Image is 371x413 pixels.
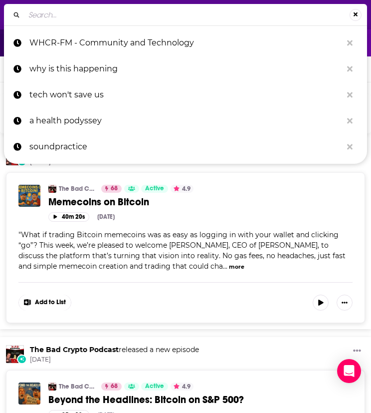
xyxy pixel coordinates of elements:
[4,56,367,82] a: why is this happening
[349,345,365,358] button: Show More Button
[6,345,24,363] img: The Bad Crypto Podcast
[48,383,56,391] img: The Bad Crypto Podcast
[48,196,149,208] span: Memecoins on Bitcoin
[97,213,115,220] div: [DATE]
[29,134,342,160] p: soundpractice
[4,30,367,56] a: WHCR-FM - Community and Technology
[30,345,199,355] h3: released a new episode
[48,394,353,406] a: Beyond the Headlines: Bitcoin on S&P 500?
[48,212,89,222] button: 40m 20s
[29,108,342,134] p: a health podyssey
[337,295,353,311] button: Show More Button
[171,185,193,193] button: 4.9
[19,295,71,311] button: Show More Button
[35,299,66,306] span: Add to List
[141,185,168,193] a: Active
[145,382,164,392] span: Active
[29,56,342,82] p: why is this happening
[59,185,95,193] a: The Bad Crypto Podcast
[18,230,346,271] span: "
[4,4,367,25] div: Search...
[18,185,40,207] img: Memecoins on Bitcoin
[337,359,361,383] div: Open Intercom Messenger
[111,382,118,392] span: 68
[223,262,227,271] span: ...
[48,196,353,208] a: Memecoins on Bitcoin
[48,185,56,193] img: The Bad Crypto Podcast
[59,383,95,391] a: The Bad Crypto Podcast
[4,108,367,134] a: a health podyssey
[101,185,122,193] a: 68
[48,394,244,406] span: Beyond the Headlines: Bitcoin on S&P 500?
[111,184,118,194] span: 68
[29,82,342,108] p: tech won't save us
[29,30,342,56] p: WHCR-FM - Community and Technology
[101,383,122,391] a: 68
[229,263,244,271] button: more
[30,356,199,364] span: [DATE]
[18,230,346,271] span: What if trading Bitcoin memecoins was as easy as logging in with your wallet and clicking “go”? T...
[141,383,168,391] a: Active
[171,383,193,391] button: 4.9
[4,134,367,160] a: soundpractice
[4,82,367,108] a: tech won't save us
[24,7,350,23] input: Search...
[145,184,164,194] span: Active
[18,383,40,405] img: Beyond the Headlines: Bitcoin on S&P 500?
[17,355,26,364] div: New Episode
[30,345,119,354] a: The Bad Crypto Podcast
